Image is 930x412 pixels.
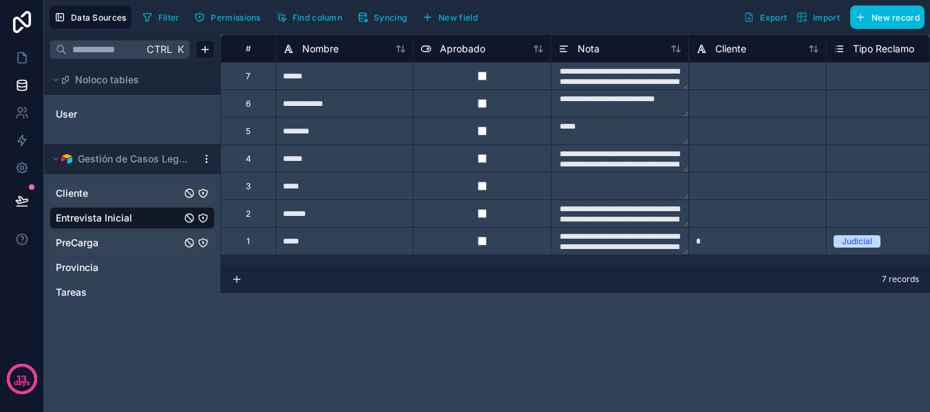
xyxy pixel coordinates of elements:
span: Permissions [211,12,260,23]
button: Export [739,6,792,29]
a: Provincia [56,261,181,274]
span: Syncing [374,12,407,23]
a: Permissions [189,7,271,28]
button: Filter [137,7,184,28]
span: Import [813,12,840,23]
span: Export [760,12,787,23]
a: New record [845,6,924,29]
span: 7 records [882,274,919,285]
div: 7 [246,71,251,82]
div: # [231,43,265,54]
span: Tareas [56,285,87,299]
p: days [14,378,30,389]
span: Cliente [56,186,88,200]
a: Entrevista Inicial [56,211,181,225]
img: Airtable Logo [61,153,72,164]
a: Tareas [56,285,181,299]
span: Tipo Reclamo [853,42,914,56]
span: Entrevista Inicial [56,211,132,225]
span: Data Sources [71,12,127,23]
div: User [50,103,215,125]
a: Syncing [352,7,417,28]
span: Cliente [715,42,746,56]
div: 3 [246,181,251,192]
span: PreCarga [56,236,98,250]
div: Tareas [50,281,215,303]
div: Entrevista Inicial [50,207,215,229]
button: Data Sources [50,6,131,29]
button: Noloco tables [50,70,207,89]
div: 1 [246,236,250,247]
button: Permissions [189,7,265,28]
span: Nota [578,42,600,56]
button: New record [850,6,924,29]
p: 13 [17,372,27,386]
span: User [56,107,77,121]
button: Airtable LogoGestión de Casos Legales [50,149,195,169]
button: New field [417,7,483,28]
span: Aprobado [440,42,485,56]
a: User [56,107,167,121]
span: Provincia [56,261,98,274]
div: Cliente [50,182,215,204]
div: 2 [246,208,251,219]
div: 4 [246,153,251,164]
a: PreCarga [56,236,181,250]
button: Import [792,6,845,29]
div: PreCarga [50,232,215,254]
button: Syncing [352,7,412,28]
span: New record [871,12,920,23]
span: Find column [293,12,342,23]
span: K [176,45,185,54]
span: Gestión de Casos Legales [78,152,189,166]
span: Ctrl [145,41,173,58]
span: Nombre [302,42,339,56]
a: Cliente [56,186,181,200]
span: Filter [158,12,180,23]
div: 5 [246,126,251,137]
span: New field [438,12,478,23]
span: Noloco tables [75,73,139,87]
div: Provincia [50,257,215,279]
div: 6 [246,98,251,109]
button: Find column [271,7,347,28]
div: Judicial [842,235,872,248]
